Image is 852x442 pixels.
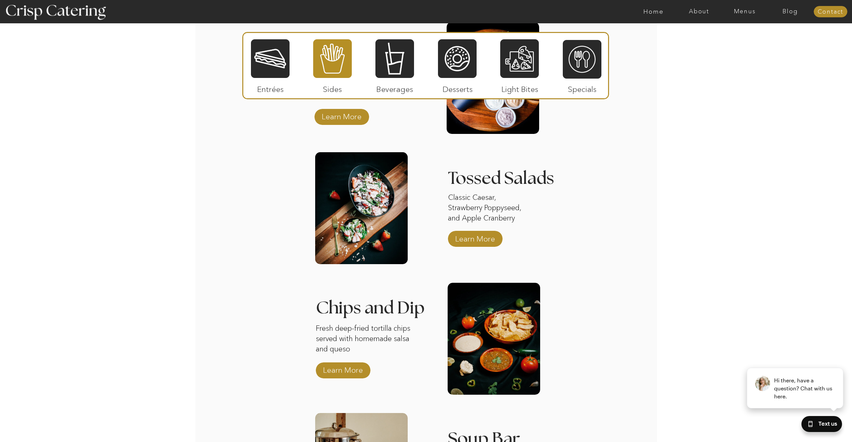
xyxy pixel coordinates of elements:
[319,105,364,125] a: Learn More
[676,8,722,15] a: About
[310,78,354,97] p: Sides
[372,78,417,97] p: Beverages
[316,299,431,308] h3: Chips and Dip
[316,323,413,355] p: Fresh deep-fried tortilla chips served with homemade salsa and queso
[785,409,852,442] iframe: podium webchat widget bubble
[435,78,480,97] p: Desserts
[248,78,293,97] p: Entrées
[560,78,604,97] p: Specials
[315,31,437,40] h3: [PERSON_NAME]
[722,8,767,15] a: Menus
[498,78,542,97] p: Light Bites
[448,193,531,224] p: Classic Caesar, Strawberry Poppyseed, and Apple Cranberry
[448,170,562,186] h3: Tossed Salads
[767,8,813,15] a: Blog
[739,337,852,417] iframe: podium webchat widget prompt
[814,9,847,15] a: Contact
[321,359,365,378] a: Learn More
[453,227,497,247] a: Learn More
[631,8,676,15] a: Home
